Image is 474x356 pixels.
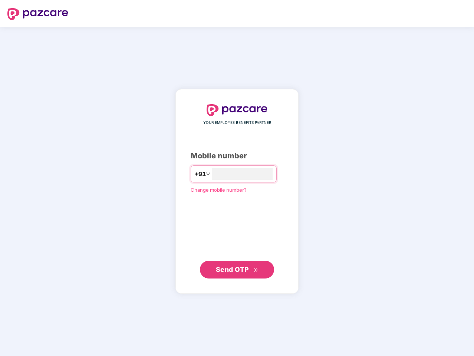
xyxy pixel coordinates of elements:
[216,266,249,273] span: Send OTP
[254,268,259,273] span: double-right
[191,150,283,162] div: Mobile number
[195,169,206,179] span: +91
[203,120,271,126] span: YOUR EMPLOYEE BENEFITS PARTNER
[206,172,210,176] span: down
[207,104,267,116] img: logo
[7,8,68,20] img: logo
[191,187,247,193] a: Change mobile number?
[200,261,274,278] button: Send OTPdouble-right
